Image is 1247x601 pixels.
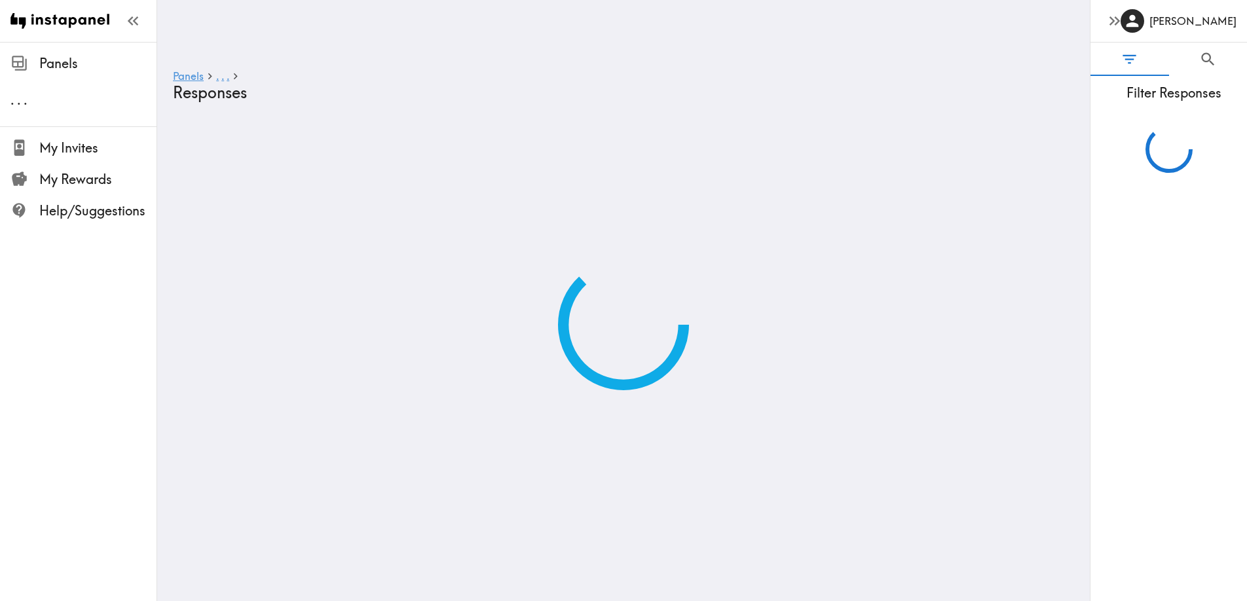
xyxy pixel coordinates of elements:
[227,69,229,82] span: .
[1149,14,1237,28] h6: [PERSON_NAME]
[17,92,21,108] span: .
[10,92,14,108] span: .
[221,69,224,82] span: .
[24,92,28,108] span: .
[216,69,219,82] span: .
[173,83,1064,102] h4: Responses
[39,170,157,189] span: My Rewards
[1199,50,1217,68] span: Search
[173,71,204,83] a: Panels
[1101,84,1247,102] span: Filter Responses
[1090,43,1169,76] button: Filter Responses
[39,54,157,73] span: Panels
[39,202,157,220] span: Help/Suggestions
[216,71,229,83] a: ...
[39,139,157,157] span: My Invites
